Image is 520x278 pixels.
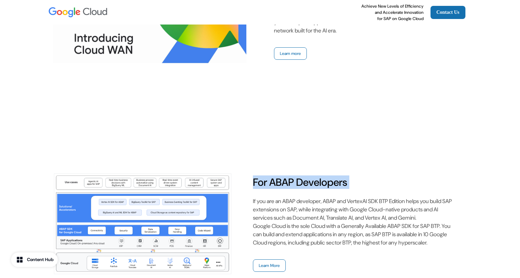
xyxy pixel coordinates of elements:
p: If you are an ABAP developer, ABAP and VertexAI SDK BTP Edition helps you build SAP extensions on... [253,197,455,222]
div: Content Hub [27,256,54,263]
a: Learn More [253,259,286,272]
p: Achieve New Levels of Efficiency and Accelerate Innovation for SAP on Google Cloud [361,3,424,22]
a: Contact Us [431,6,465,19]
p: For ABAP Developers [253,175,455,189]
button: Content Hub [11,252,58,267]
p: Google Cloud is the sole Cloud with a Generally Available ABAP SDK for SAP BTP. You can build and... [253,222,455,247]
a: Learn more [274,47,307,60]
